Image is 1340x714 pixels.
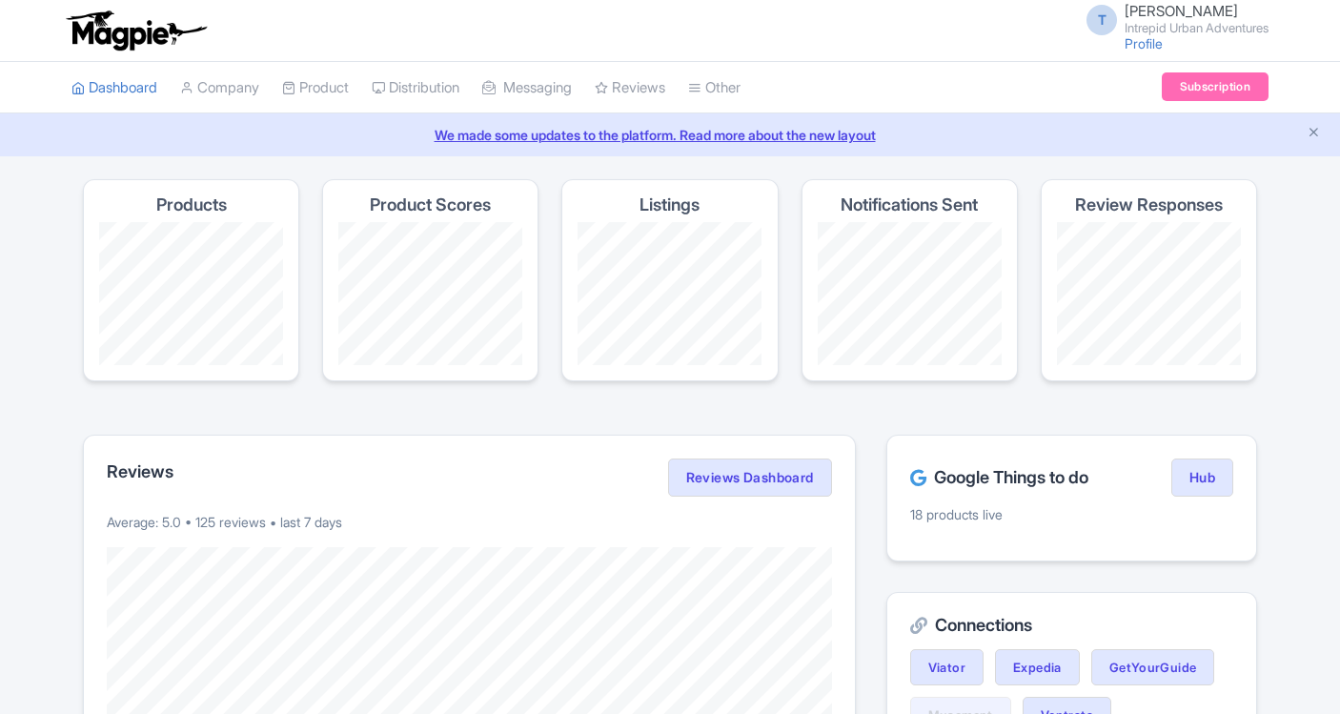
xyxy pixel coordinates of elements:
a: We made some updates to the platform. Read more about the new layout [11,125,1329,145]
a: Hub [1171,459,1233,497]
p: 18 products live [910,504,1233,524]
a: Company [180,62,259,114]
a: Messaging [482,62,572,114]
h4: Notifications Sent [841,195,978,214]
p: Average: 5.0 • 125 reviews • last 7 days [107,512,832,532]
a: Product [282,62,349,114]
h4: Product Scores [370,195,491,214]
span: [PERSON_NAME] [1125,2,1238,20]
a: Subscription [1162,72,1269,101]
a: T [PERSON_NAME] Intrepid Urban Adventures [1075,4,1269,34]
a: Reviews Dashboard [668,459,832,497]
h2: Reviews [107,462,173,481]
a: Distribution [372,62,459,114]
h2: Connections [910,616,1233,635]
a: Dashboard [71,62,157,114]
a: GetYourGuide [1091,649,1215,685]
h4: Products [156,195,227,214]
a: Other [688,62,741,114]
h4: Listings [640,195,700,214]
a: Profile [1125,35,1163,51]
small: Intrepid Urban Adventures [1125,22,1269,34]
a: Reviews [595,62,665,114]
span: T [1086,5,1117,35]
a: Viator [910,649,984,685]
img: logo-ab69f6fb50320c5b225c76a69d11143b.png [62,10,210,51]
button: Close announcement [1307,123,1321,145]
h4: Review Responses [1075,195,1223,214]
h2: Google Things to do [910,468,1088,487]
a: Expedia [995,649,1080,685]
